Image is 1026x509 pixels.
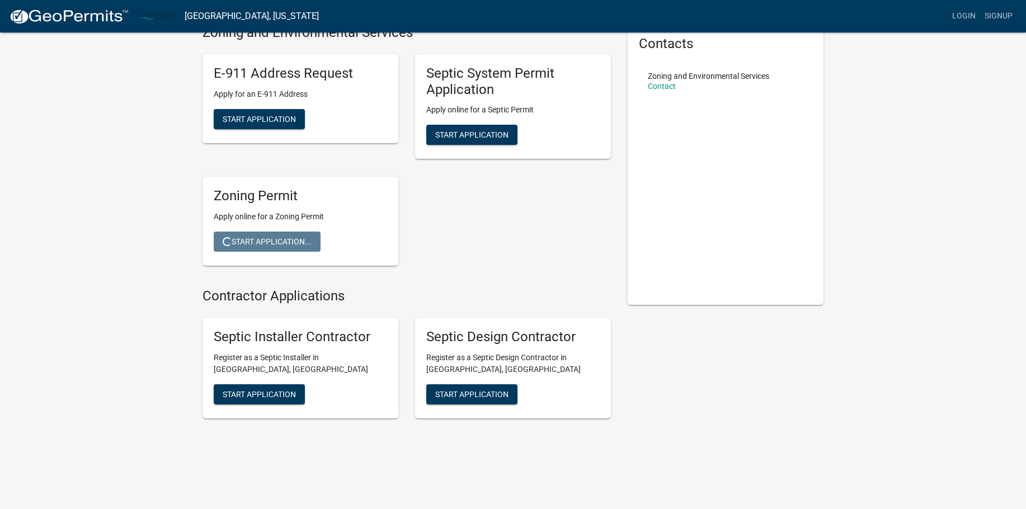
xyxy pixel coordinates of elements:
a: Contact [648,82,676,91]
h5: Contacts [639,36,812,52]
h5: Septic System Permit Application [426,65,600,98]
button: Start Application [426,125,517,145]
p: Apply online for a Zoning Permit [214,211,387,223]
h5: Zoning Permit [214,188,387,204]
p: Register as a Septic Installer in [GEOGRAPHIC_DATA], [GEOGRAPHIC_DATA] [214,352,387,375]
wm-workflow-list-section: Contractor Applications [203,288,611,427]
h5: Septic Design Contractor [426,329,600,345]
p: Apply online for a Septic Permit [426,104,600,116]
span: Start Application [223,114,296,123]
button: Start Application... [214,232,321,252]
img: Carlton County, Minnesota [138,8,176,23]
a: [GEOGRAPHIC_DATA], [US_STATE] [185,7,319,26]
span: Start Application... [223,237,312,246]
h5: Septic Installer Contractor [214,329,387,345]
button: Start Application [426,384,517,404]
a: Signup [980,6,1017,27]
h5: E-911 Address Request [214,65,387,82]
a: Login [948,6,980,27]
span: Start Application [223,389,296,398]
span: Start Application [435,130,509,139]
button: Start Application [214,109,305,129]
h4: Contractor Applications [203,288,611,304]
p: Zoning and Environmental Services [648,72,769,80]
button: Start Application [214,384,305,404]
p: Register as a Septic Design Contractor in [GEOGRAPHIC_DATA], [GEOGRAPHIC_DATA] [426,352,600,375]
span: Start Application [435,389,509,398]
h4: Zoning and Environmental Services [203,25,611,41]
p: Apply for an E-911 Address [214,88,387,100]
